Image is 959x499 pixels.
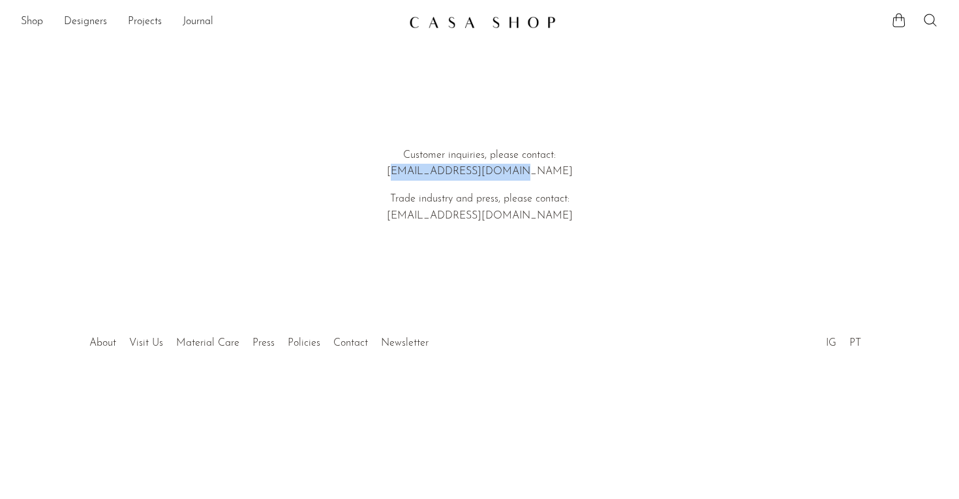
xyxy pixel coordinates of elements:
p: Trade industry and press, please contact: [EMAIL_ADDRESS][DOMAIN_NAME] [293,191,666,224]
p: Customer inquiries, please contact: [EMAIL_ADDRESS][DOMAIN_NAME] [293,147,666,181]
a: Press [252,338,275,348]
a: Visit Us [129,338,163,348]
a: Projects [128,14,162,31]
a: Designers [64,14,107,31]
a: PT [849,338,861,348]
a: About [89,338,116,348]
a: Shop [21,14,43,31]
a: Policies [288,338,320,348]
a: Journal [183,14,213,31]
a: Material Care [176,338,239,348]
nav: Desktop navigation [21,11,399,33]
ul: Social Medias [819,327,868,352]
ul: NEW HEADER MENU [21,11,399,33]
a: Contact [333,338,368,348]
ul: Quick links [83,327,435,352]
a: IG [826,338,836,348]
